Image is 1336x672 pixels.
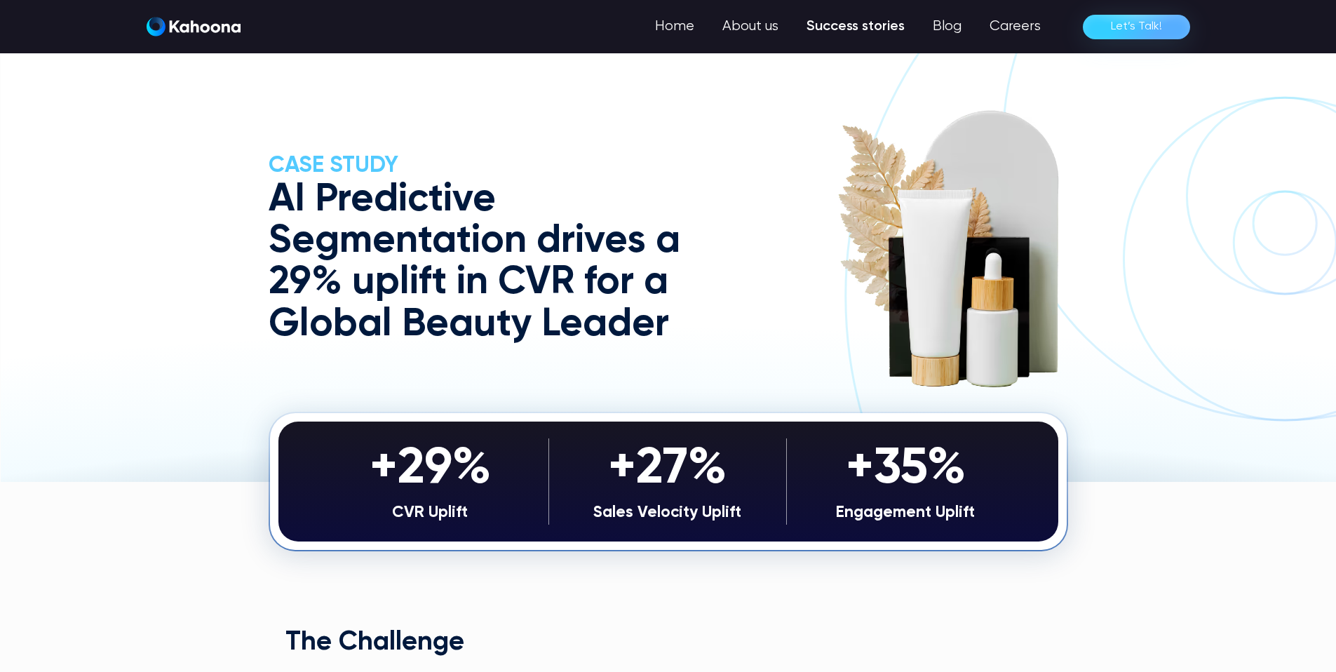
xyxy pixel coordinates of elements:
a: About us [708,13,792,41]
div: +27% [556,438,779,500]
div: Sales Velocity Uplift [556,500,779,525]
div: Let’s Talk! [1111,15,1162,38]
a: Careers [976,13,1055,41]
a: Home [641,13,708,41]
a: Let’s Talk! [1083,15,1190,39]
h2: The Challenge [285,627,1051,659]
div: Engagement Uplift [794,500,1018,525]
a: home [147,17,241,37]
img: Kahoona logo white [147,17,241,36]
h2: CASE Study [269,152,762,179]
a: Blog [919,13,976,41]
a: Success stories [792,13,919,41]
div: CVR Uplift [319,500,542,525]
div: +29% [319,438,542,500]
h1: AI Predictive Segmentation drives a 29% uplift in CVR for a Global Beauty Leader [269,180,762,346]
div: +35% [794,438,1018,500]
